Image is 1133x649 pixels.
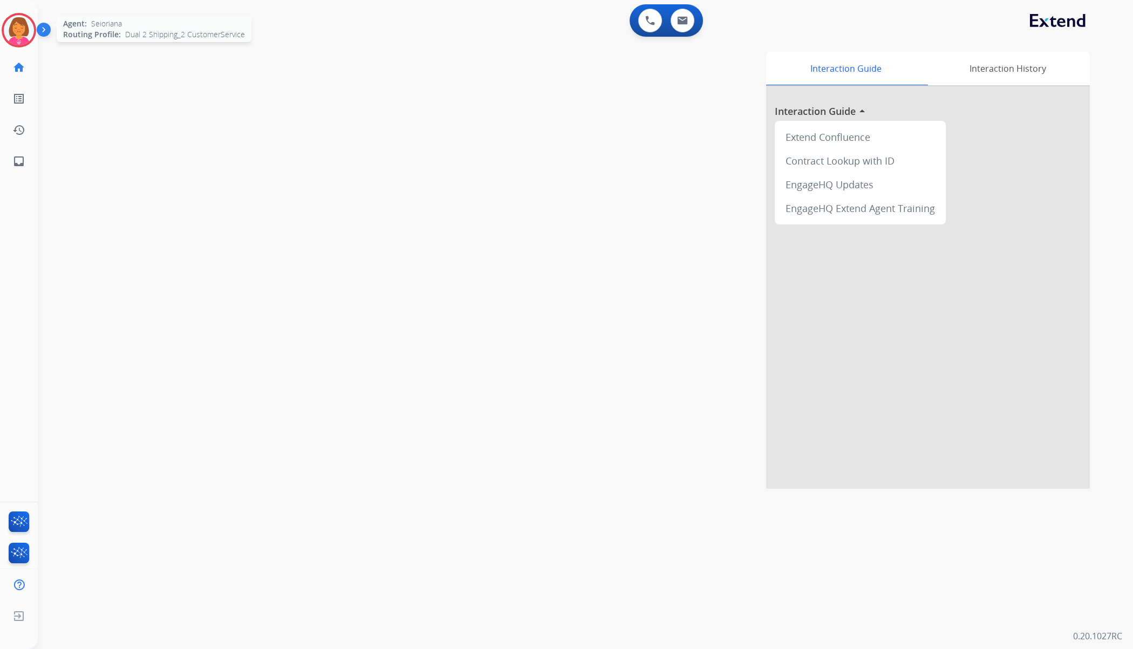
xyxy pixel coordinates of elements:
[63,18,87,29] span: Agent:
[779,196,941,220] div: EngageHQ Extend Agent Training
[12,124,25,136] mat-icon: history
[4,15,34,45] img: avatar
[779,173,941,196] div: EngageHQ Updates
[63,29,121,40] span: Routing Profile:
[91,18,122,29] span: Seioriana
[125,29,245,40] span: Dual 2 Shipping_2 CustomerService
[925,52,1090,85] div: Interaction History
[12,155,25,168] mat-icon: inbox
[12,92,25,105] mat-icon: list_alt
[779,125,941,149] div: Extend Confluence
[766,52,925,85] div: Interaction Guide
[12,61,25,74] mat-icon: home
[779,149,941,173] div: Contract Lookup with ID
[1073,630,1122,643] p: 0.20.1027RC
